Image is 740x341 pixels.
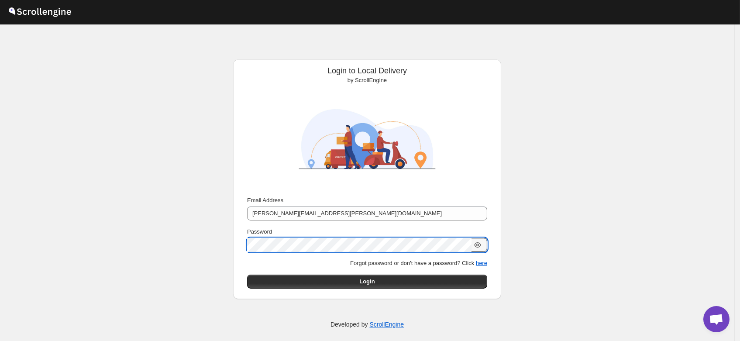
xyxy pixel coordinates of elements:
img: ScrollEngine [291,88,444,190]
a: ScrollEngine [369,321,404,328]
span: Login [359,277,375,286]
p: Developed by [330,320,404,329]
button: Login [247,275,487,289]
span: Password [247,228,272,235]
span: Email Address [247,197,283,203]
p: Forgot password or don't have a password? Click [247,259,487,268]
span: by ScrollEngine [348,77,387,83]
a: Open chat [703,306,730,332]
button: here [476,260,487,266]
div: Login to Local Delivery [240,66,494,85]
